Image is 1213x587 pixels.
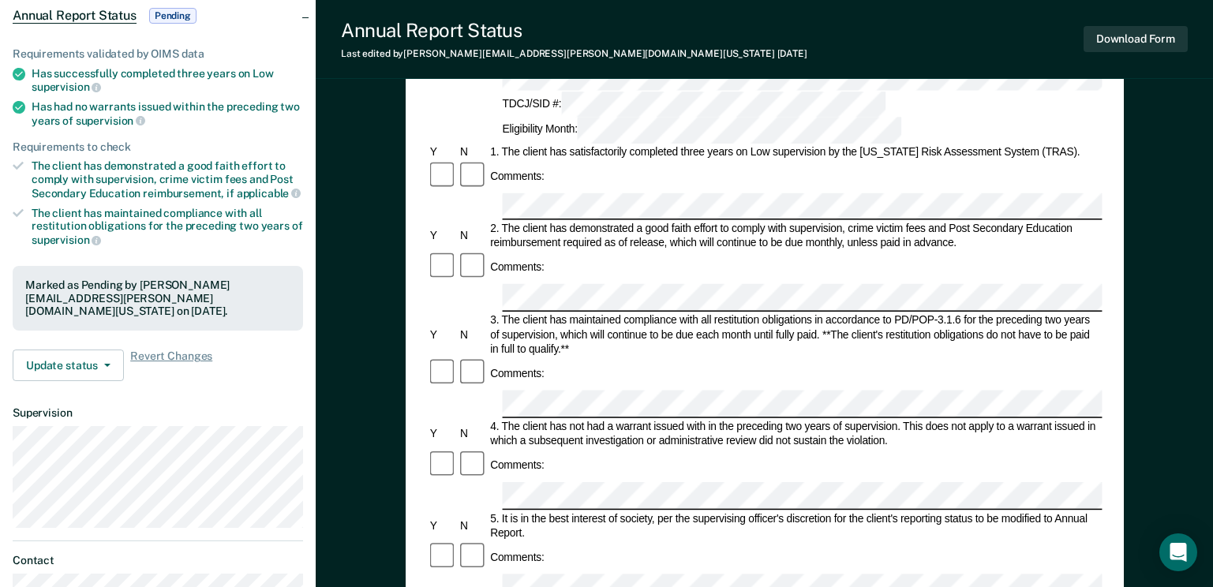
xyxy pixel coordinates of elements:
span: supervision [32,234,101,246]
div: Requirements validated by OIMS data [13,47,303,61]
span: Pending [149,8,197,24]
button: Download Form [1084,26,1188,52]
div: The client has maintained compliance with all restitution obligations for the preceding two years of [32,207,303,247]
dt: Supervision [13,406,303,420]
div: Comments: [488,458,546,472]
div: Y [427,229,457,243]
div: Annual Report Status [341,19,807,42]
div: N [458,518,488,533]
dt: Contact [13,554,303,567]
div: 1. The client has satisfactorily completed three years on Low supervision by the [US_STATE] Risk ... [488,144,1102,159]
div: Requirements to check [13,140,303,154]
div: Y [427,327,457,342]
div: Eligibility Month: [500,118,904,144]
div: 5. It is in the best interest of society, per the supervising officer's discretion for the client... [488,511,1102,540]
div: N [458,229,488,243]
span: Annual Report Status [13,8,137,24]
div: Has had no warrants issued within the preceding two years of [32,100,303,127]
div: N [458,144,488,159]
div: Y [427,144,457,159]
div: Y [427,518,457,533]
div: N [458,427,488,441]
div: Y [427,427,457,441]
div: Open Intercom Messenger [1159,533,1197,571]
div: 3. The client has maintained compliance with all restitution obligations in accordance to PD/POP-... [488,313,1102,357]
span: Revert Changes [130,350,212,381]
span: supervision [76,114,145,127]
div: Marked as Pending by [PERSON_NAME][EMAIL_ADDRESS][PERSON_NAME][DOMAIN_NAME][US_STATE] on [DATE]. [25,279,290,318]
div: 4. The client has not had a warrant issued with in the preceding two years of supervision. This d... [488,420,1102,449]
div: The client has demonstrated a good faith effort to comply with supervision, crime victim fees and... [32,159,303,200]
div: Comments: [488,550,546,564]
span: applicable [237,187,301,200]
span: [DATE] [777,48,807,59]
div: Last edited by [PERSON_NAME][EMAIL_ADDRESS][PERSON_NAME][DOMAIN_NAME][US_STATE] [341,48,807,59]
button: Update status [13,350,124,381]
div: 2. The client has demonstrated a good faith effort to comply with supervision, crime victim fees ... [488,222,1102,251]
span: supervision [32,80,101,93]
div: N [458,327,488,342]
div: Comments: [488,169,546,183]
div: Has successfully completed three years on Low [32,67,303,94]
div: Comments: [488,366,546,380]
div: TDCJ/SID #: [500,92,887,118]
div: Comments: [488,260,546,275]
